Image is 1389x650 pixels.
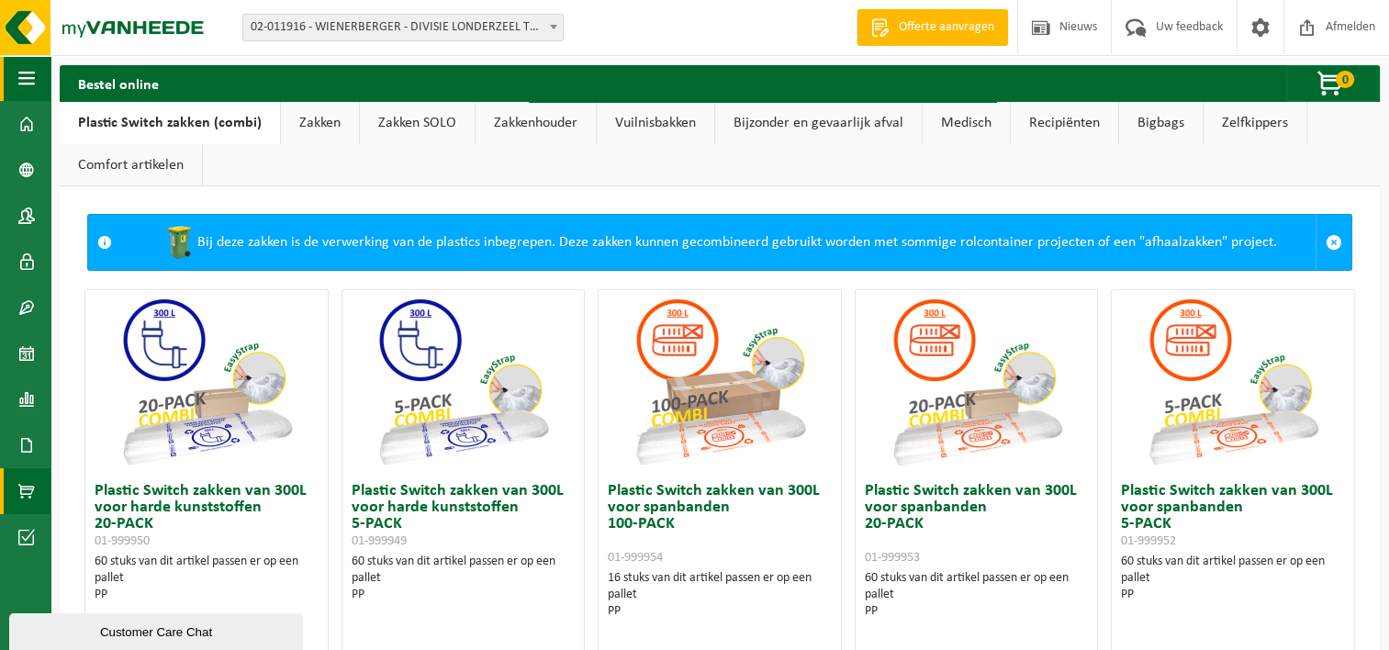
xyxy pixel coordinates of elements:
a: Bijzonder en gevaarlijk afval [715,102,922,144]
a: Zelfkippers [1204,102,1306,144]
a: Zakkenhouder [476,102,596,144]
a: Sluit melding [1316,215,1351,270]
span: 02-011916 - WIENERBERGER - DIVISIE LONDERZEEL TOONZAAL - BREENDONK [242,14,564,41]
img: 01-999954 [628,290,812,474]
a: Offerte aanvragen [857,9,1008,46]
a: Comfort artikelen [60,144,202,186]
span: 01-999953 [865,551,920,565]
img: 01-999952 [1141,290,1325,474]
h3: Plastic Switch zakken van 300L voor spanbanden 20-PACK [865,483,1089,566]
img: 01-999949 [371,290,554,474]
a: Medisch [923,102,1010,144]
span: 01-999952 [1121,534,1176,548]
span: 0 [1336,71,1354,88]
h3: Plastic Switch zakken van 300L voor harde kunststoffen 5-PACK [352,483,576,549]
span: 01-999954 [608,551,663,565]
div: 16 stuks van dit artikel passen er op een pallet [608,570,832,620]
a: Vuilnisbakken [597,102,714,144]
div: 60 stuks van dit artikel passen er op een pallet [865,570,1089,620]
span: Offerte aanvragen [894,18,999,37]
span: 01-999950 [95,534,150,548]
h3: Plastic Switch zakken van 300L voor spanbanden 100-PACK [608,483,832,566]
a: Plastic Switch zakken (combi) [60,102,280,144]
div: PP [95,587,319,603]
div: PP [865,603,1089,620]
img: 01-999950 [115,290,298,474]
a: Recipiënten [1011,102,1118,144]
button: 0 [1286,65,1378,102]
img: 01-999953 [885,290,1069,474]
a: Zakken [281,102,359,144]
div: PP [608,603,832,620]
div: PP [352,587,576,603]
h3: Plastic Switch zakken van 300L voor harde kunststoffen 20-PACK [95,483,319,549]
h2: Bestel online [60,65,177,101]
img: WB-0240-HPE-GN-50.png [161,224,197,261]
div: 60 stuks van dit artikel passen er op een pallet [1121,554,1345,603]
div: 60 stuks van dit artikel passen er op een pallet [352,554,576,603]
span: 01-999949 [352,534,407,548]
div: 60 stuks van dit artikel passen er op een pallet [95,554,319,603]
div: Bij deze zakken is de verwerking van de plastics inbegrepen. Deze zakken kunnen gecombineerd gebr... [121,215,1316,270]
iframe: chat widget [9,610,307,650]
div: PP [1121,587,1345,603]
h3: Plastic Switch zakken van 300L voor spanbanden 5-PACK [1121,483,1345,549]
a: Zakken SOLO [360,102,475,144]
a: Bigbags [1119,102,1203,144]
span: 02-011916 - WIENERBERGER - DIVISIE LONDERZEEL TOONZAAL - BREENDONK [243,15,563,40]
